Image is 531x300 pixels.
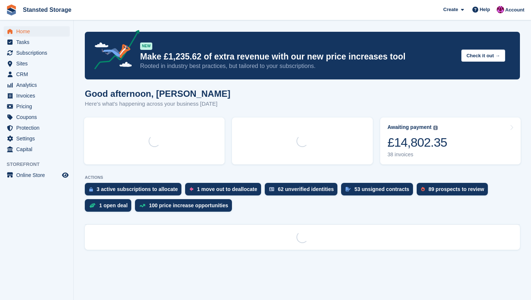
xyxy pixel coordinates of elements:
span: Online Store [16,170,60,180]
a: menu [4,69,70,79]
a: 1 move out to deallocate [185,183,264,199]
a: Preview store [61,171,70,180]
a: menu [4,123,70,133]
h1: Good afternoon, [PERSON_NAME] [85,89,230,99]
img: contract_signature_icon-13c848040528278c33f63329250d36e43548de30e8caae1d1a13099fd9432cc5.svg [346,187,351,191]
img: prospect-51fa495bee0391a8d652442698ab0144808aea92771e9ea1ae160a38d050c398.svg [421,187,425,191]
div: 89 prospects to review [428,186,484,192]
img: move_outs_to_deallocate_icon-f764333ba52eb49d3ac5e1228854f67142a1ed5810a6f6cc68b1a99e826820c5.svg [190,187,193,191]
img: deal-1b604bf984904fb50ccaf53a9ad4b4a5d6e5aea283cecdc64d6e3604feb123c2.svg [89,203,96,208]
div: 62 unverified identities [278,186,334,192]
img: active_subscription_to_allocate_icon-d502201f5373d7db506a760aba3b589e785aa758c864c3986d89f69b8ff3... [89,187,93,192]
div: 53 unsigned contracts [354,186,409,192]
img: icon-info-grey-7440780725fd019a000dd9b08b2336e03edf1995a4989e88bcd33f0948082b44.svg [433,126,438,130]
a: 53 unsigned contracts [341,183,417,199]
a: 62 unverified identities [265,183,341,199]
span: Settings [16,133,60,144]
a: menu [4,133,70,144]
div: 100 price increase opportunities [149,202,228,208]
div: 1 open deal [99,202,128,208]
img: verify_identity-adf6edd0f0f0b5bbfe63781bf79b02c33cf7c696d77639b501bdc392416b5a36.svg [269,187,274,191]
button: Check it out → [461,50,505,62]
a: menu [4,170,70,180]
span: Capital [16,144,60,154]
a: Stansted Storage [20,4,74,16]
span: Analytics [16,80,60,90]
span: Help [480,6,490,13]
span: Tasks [16,37,60,47]
a: 3 active subscriptions to allocate [85,183,185,199]
span: Account [505,6,524,14]
span: Subscriptions [16,48,60,58]
a: menu [4,37,70,47]
a: 89 prospects to review [417,183,492,199]
img: price_increase_opportunities-93ffe204e8149a01c8c9dc8f82e8f89637d9d84a8eef4429ea346261dce0b2c0.svg [139,204,145,207]
a: menu [4,80,70,90]
a: 1 open deal [85,199,135,215]
div: 38 invoices [388,151,447,158]
div: £14,802.35 [388,135,447,150]
img: Jonathan Crick [497,6,504,13]
p: ACTIONS [85,175,520,180]
a: Awaiting payment £14,802.35 38 invoices [380,117,521,164]
span: Pricing [16,101,60,112]
a: menu [4,144,70,154]
a: menu [4,48,70,58]
div: NEW [140,42,152,50]
span: Invoices [16,91,60,101]
span: Protection [16,123,60,133]
img: price-adjustments-announcement-icon-8257ccfd72463d97f412b2fc003d46551f7dbcb40ab6d574587a9cd5c0d94... [88,30,140,72]
p: Rooted in industry best practices, but tailored to your subscriptions. [140,62,455,70]
div: 3 active subscriptions to allocate [97,186,178,192]
a: menu [4,91,70,101]
img: stora-icon-8386f47178a22dfd0bd8f6a31ec36ba5ce8667c1dd55bd0f319d3a0aa187defe.svg [6,4,17,16]
p: Here's what's happening across your business [DATE] [85,100,230,108]
span: Sites [16,58,60,69]
a: 100 price increase opportunities [135,199,236,215]
p: Make £1,235.62 of extra revenue with our new price increases tool [140,51,455,62]
span: CRM [16,69,60,79]
span: Storefront [7,161,73,168]
a: menu [4,101,70,112]
span: Home [16,26,60,37]
span: Create [443,6,458,13]
div: Awaiting payment [388,124,432,130]
div: 1 move out to deallocate [197,186,257,192]
a: menu [4,112,70,122]
a: menu [4,58,70,69]
a: menu [4,26,70,37]
span: Coupons [16,112,60,122]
